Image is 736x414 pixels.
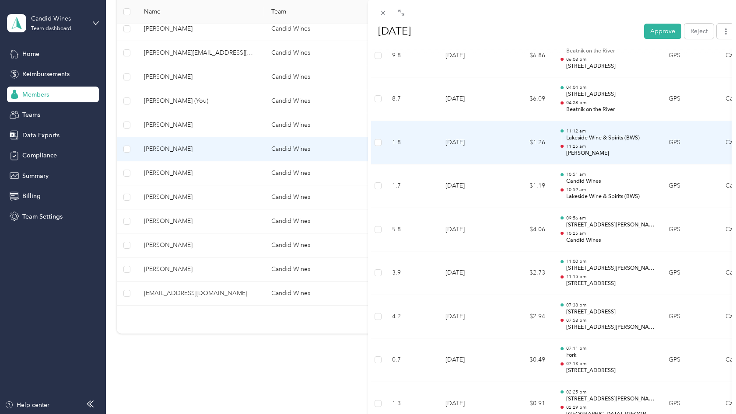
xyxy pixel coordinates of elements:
td: GPS [662,34,718,78]
td: 5.8 [385,208,438,252]
p: 09:56 am [566,215,655,221]
td: [DATE] [438,208,500,252]
p: 04:04 pm [566,84,655,90]
p: [STREET_ADDRESS][PERSON_NAME] [566,264,655,272]
td: [DATE] [438,164,500,208]
td: [DATE] [438,295,500,339]
td: [DATE] [438,338,500,382]
td: $4.06 [500,208,552,252]
td: [DATE] [438,77,500,121]
p: [STREET_ADDRESS][PERSON_NAME] [566,221,655,229]
h1: Sep 2025 [369,21,638,42]
td: 9.8 [385,34,438,78]
p: [PERSON_NAME] [566,150,655,157]
td: $0.49 [500,338,552,382]
p: 07:11 pm [566,345,655,351]
p: 07:38 pm [566,302,655,308]
td: GPS [662,251,718,295]
td: $6.86 [500,34,552,78]
td: $1.26 [500,121,552,165]
td: 8.7 [385,77,438,121]
p: 02:25 pm [566,389,655,395]
p: [STREET_ADDRESS] [566,63,655,70]
p: Lakeside Wine & Spirits (BWS) [566,193,655,201]
button: Approve [644,23,681,38]
td: 1.8 [385,121,438,165]
p: [STREET_ADDRESS] [566,308,655,316]
p: [STREET_ADDRESS] [566,280,655,288]
p: 10:59 am [566,187,655,193]
p: 10:51 am [566,171,655,177]
p: 11:00 pm [566,258,655,264]
p: 02:29 pm [566,404,655,411]
p: Candid Wines [566,237,655,244]
td: 4.2 [385,295,438,339]
td: [DATE] [438,121,500,165]
td: GPS [662,121,718,165]
button: Reject [684,23,714,38]
p: 11:25 am [566,143,655,150]
p: 06:08 pm [566,56,655,63]
td: 3.9 [385,251,438,295]
td: $2.94 [500,295,552,339]
p: Beatnik on the River [566,106,655,114]
p: 04:28 pm [566,100,655,106]
p: Lakeside Wine & Spirits (BWS) [566,134,655,142]
td: $2.73 [500,251,552,295]
p: [STREET_ADDRESS] [566,90,655,98]
td: [DATE] [438,34,500,78]
p: Candid Wines [566,177,655,185]
p: Fork [566,351,655,359]
p: [STREET_ADDRESS] [566,367,655,375]
td: 0.7 [385,338,438,382]
td: GPS [662,164,718,208]
p: 11:12 am [566,128,655,134]
p: 11:15 pm [566,274,655,280]
p: [STREET_ADDRESS][PERSON_NAME][US_STATE] [566,395,655,403]
iframe: Everlance-gr Chat Button Frame [687,365,736,414]
td: 1.7 [385,164,438,208]
td: GPS [662,338,718,382]
td: $1.19 [500,164,552,208]
td: GPS [662,295,718,339]
td: [DATE] [438,251,500,295]
p: 07:58 pm [566,317,655,324]
p: [STREET_ADDRESS][PERSON_NAME] [566,324,655,331]
td: GPS [662,77,718,121]
p: 07:13 pm [566,361,655,367]
td: GPS [662,208,718,252]
p: 10:25 am [566,230,655,237]
td: $6.09 [500,77,552,121]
